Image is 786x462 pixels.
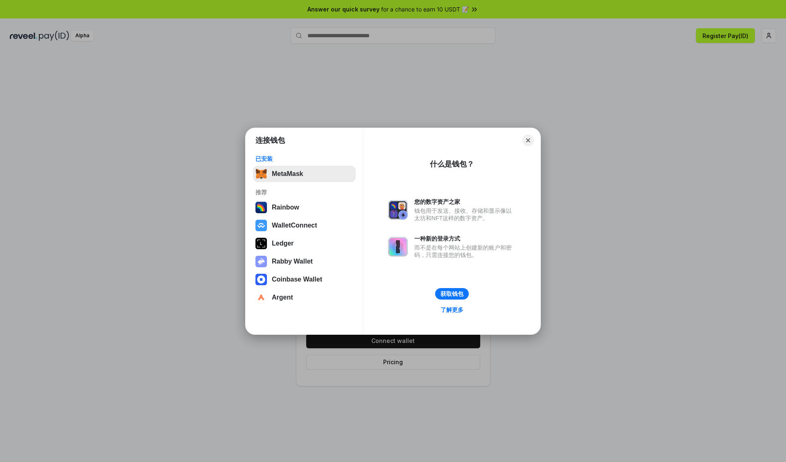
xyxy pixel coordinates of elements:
[255,155,353,162] div: 已安装
[255,292,267,303] img: svg+xml,%3Csvg%20width%3D%2228%22%20height%3D%2228%22%20viewBox%3D%220%200%2028%2028%22%20fill%3D...
[255,135,285,145] h1: 连接钱包
[272,240,294,247] div: Ledger
[253,253,356,270] button: Rabby Wallet
[255,220,267,231] img: svg+xml,%3Csvg%20width%3D%2228%22%20height%3D%2228%22%20viewBox%3D%220%200%2028%2028%22%20fill%3D...
[440,290,463,297] div: 获取钱包
[522,135,534,146] button: Close
[414,207,516,222] div: 钱包用于发送、接收、存储和显示像以太坊和NFT这样的数字资产。
[253,235,356,252] button: Ledger
[255,189,353,196] div: 推荐
[414,244,516,259] div: 而不是在每个网站上创建新的账户和密码，只需连接您的钱包。
[253,289,356,306] button: Argent
[388,237,408,257] img: svg+xml,%3Csvg%20xmlns%3D%22http%3A%2F%2Fwww.w3.org%2F2000%2Fsvg%22%20fill%3D%22none%22%20viewBox...
[272,276,322,283] div: Coinbase Wallet
[253,166,356,182] button: MetaMask
[430,159,474,169] div: 什么是钱包？
[436,304,468,315] a: 了解更多
[253,217,356,234] button: WalletConnect
[414,198,516,205] div: 您的数字资产之家
[255,274,267,285] img: svg+xml,%3Csvg%20width%3D%2228%22%20height%3D%2228%22%20viewBox%3D%220%200%2028%2028%22%20fill%3D...
[272,204,299,211] div: Rainbow
[272,294,293,301] div: Argent
[255,238,267,249] img: svg+xml,%3Csvg%20xmlns%3D%22http%3A%2F%2Fwww.w3.org%2F2000%2Fsvg%22%20width%3D%2228%22%20height%3...
[414,235,516,242] div: 一种新的登录方式
[272,222,317,229] div: WalletConnect
[253,271,356,288] button: Coinbase Wallet
[440,306,463,313] div: 了解更多
[255,168,267,180] img: svg+xml,%3Csvg%20fill%3D%22none%22%20height%3D%2233%22%20viewBox%3D%220%200%2035%2033%22%20width%...
[272,170,303,178] div: MetaMask
[255,256,267,267] img: svg+xml,%3Csvg%20xmlns%3D%22http%3A%2F%2Fwww.w3.org%2F2000%2Fsvg%22%20fill%3D%22none%22%20viewBox...
[435,288,469,300] button: 获取钱包
[253,199,356,216] button: Rainbow
[272,258,313,265] div: Rabby Wallet
[388,200,408,220] img: svg+xml,%3Csvg%20xmlns%3D%22http%3A%2F%2Fwww.w3.org%2F2000%2Fsvg%22%20fill%3D%22none%22%20viewBox...
[255,202,267,213] img: svg+xml,%3Csvg%20width%3D%22120%22%20height%3D%22120%22%20viewBox%3D%220%200%20120%20120%22%20fil...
